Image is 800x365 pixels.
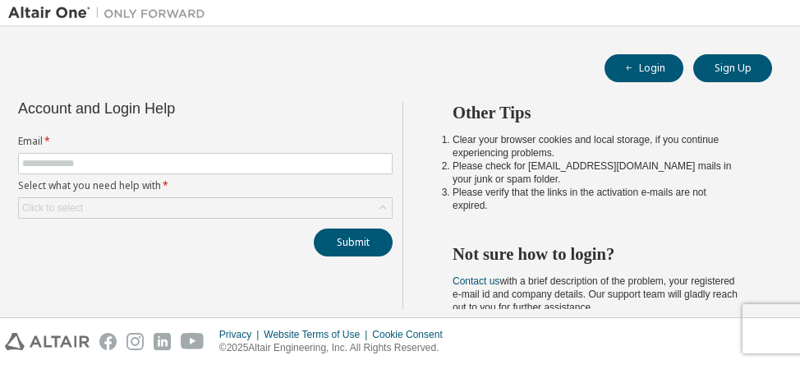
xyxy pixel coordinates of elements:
[18,135,393,148] label: Email
[372,328,452,341] div: Cookie Consent
[693,54,772,82] button: Sign Up
[453,102,743,123] h2: Other Tips
[314,229,393,256] button: Submit
[453,159,743,186] li: Please check for [EMAIL_ADDRESS][DOMAIN_NAME] mails in your junk or spam folder.
[126,333,144,350] img: instagram.svg
[5,333,90,350] img: altair_logo.svg
[453,186,743,212] li: Please verify that the links in the activation e-mails are not expired.
[181,333,205,350] img: youtube.svg
[18,179,393,192] label: Select what you need help with
[264,328,372,341] div: Website Terms of Use
[19,198,392,218] div: Click to select
[99,333,117,350] img: facebook.svg
[8,5,214,21] img: Altair One
[219,328,264,341] div: Privacy
[219,341,453,355] p: © 2025 Altair Engineering, Inc. All Rights Reserved.
[22,201,83,215] div: Click to select
[605,54,683,82] button: Login
[453,243,743,265] h2: Not sure how to login?
[18,102,318,115] div: Account and Login Help
[453,133,743,159] li: Clear your browser cookies and local storage, if you continue experiencing problems.
[453,275,738,313] span: with a brief description of the problem, your registered e-mail id and company details. Our suppo...
[453,275,499,287] a: Contact us
[154,333,171,350] img: linkedin.svg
